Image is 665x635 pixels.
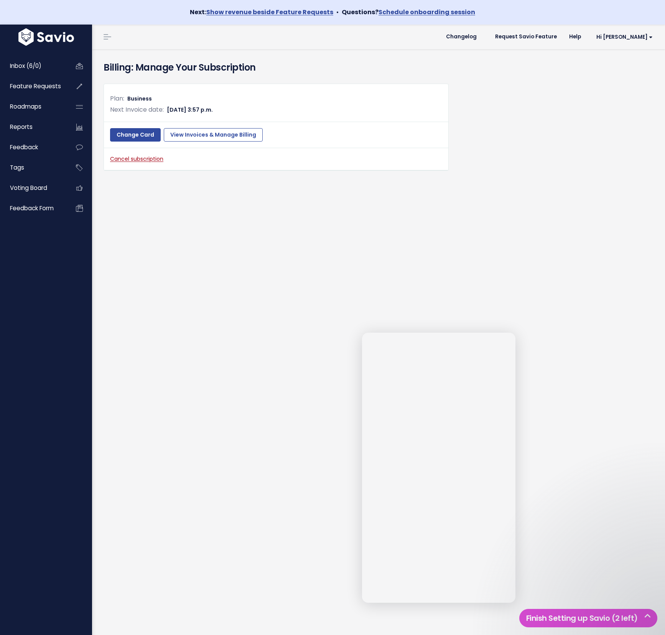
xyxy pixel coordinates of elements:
[379,8,475,16] a: Schedule onboarding session
[10,204,54,212] span: Feedback form
[206,8,333,16] a: Show revenue beside Feature Requests
[2,57,64,75] a: Inbox (6/0)
[110,105,164,114] span: Next Invoice date:
[104,61,653,74] h4: Billing: Manage Your Subscription
[10,102,41,111] span: Roadmaps
[110,155,163,163] a: Cancel subscription
[596,34,653,40] span: Hi [PERSON_NAME]
[2,118,64,136] a: Reports
[10,123,33,131] span: Reports
[342,8,475,16] strong: Questions?
[127,95,152,102] span: Business
[190,8,333,16] strong: Next:
[2,98,64,115] a: Roadmaps
[10,163,24,172] span: Tags
[489,31,563,43] a: Request Savio Feature
[497,609,515,627] iframe: Intercom live chat
[2,159,64,176] a: Tags
[110,94,124,103] span: Plan:
[2,78,64,95] a: Feature Requests
[336,8,339,16] span: •
[16,28,76,46] img: logo-white.9d6f32f41409.svg
[587,31,659,43] a: Hi [PERSON_NAME]
[2,179,64,197] a: Voting Board
[2,139,64,156] a: Feedback
[362,333,515,603] iframe: Intercom live chat
[10,62,41,70] span: Inbox (6/0)
[164,128,263,142] a: View Invoices & Manage Billing
[446,34,477,40] span: Changelog
[10,143,38,151] span: Feedback
[167,106,213,114] span: [DATE] 3:57 p.m.
[2,200,64,217] a: Feedback form
[10,184,47,192] span: Voting Board
[10,82,61,90] span: Feature Requests
[110,128,161,142] a: Change Card
[563,31,587,43] a: Help
[523,612,654,624] h5: Finish Setting up Savio (2 left)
